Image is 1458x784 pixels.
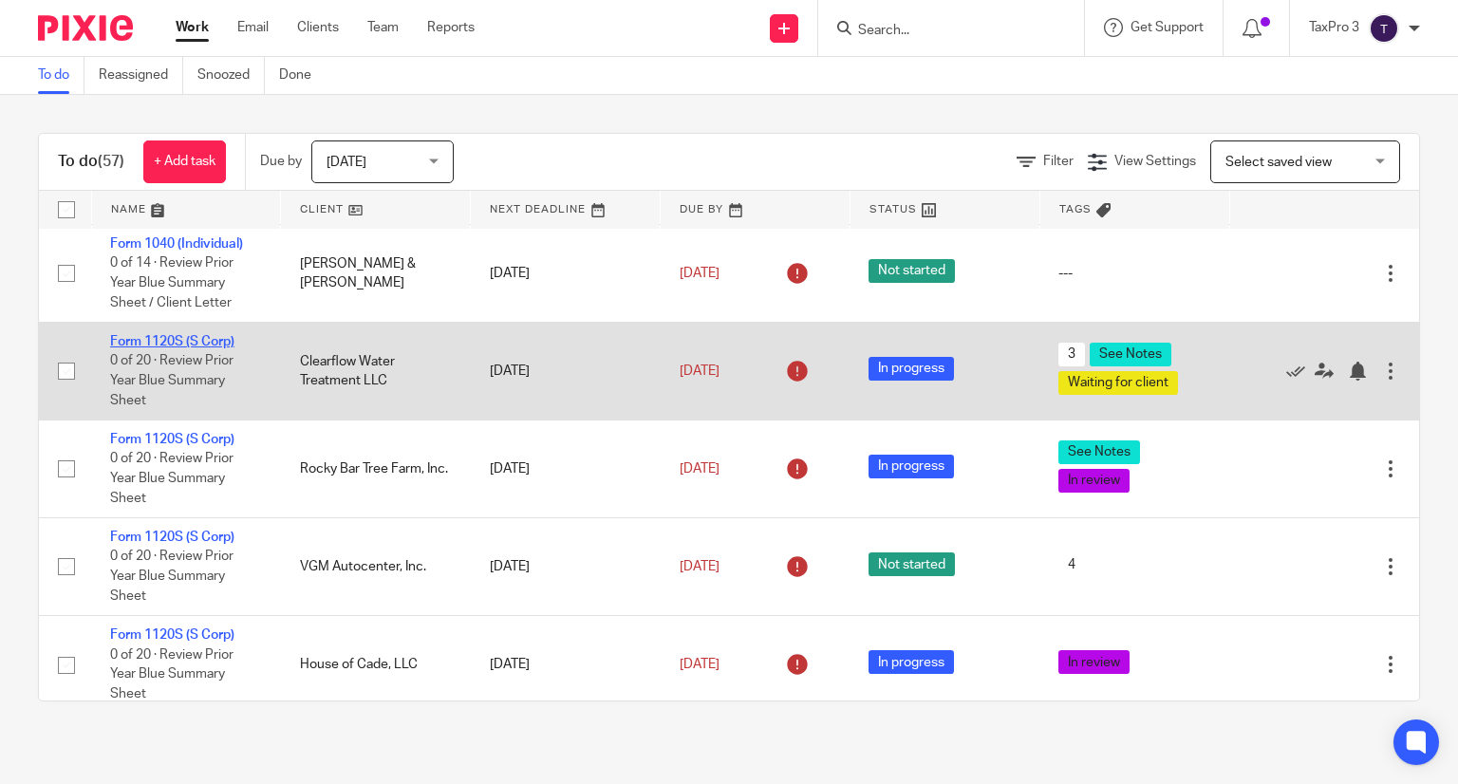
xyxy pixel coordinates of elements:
[680,560,720,573] span: [DATE]
[237,18,269,37] a: Email
[176,18,209,37] a: Work
[471,225,661,323] td: [DATE]
[110,551,234,603] span: 0 of 20 · Review Prior Year Blue Summary Sheet
[260,152,302,171] p: Due by
[367,18,399,37] a: Team
[58,152,124,172] h1: To do
[471,323,661,420] td: [DATE]
[110,628,234,642] a: Form 1120S (S Corp)
[1286,362,1315,381] a: Mark as done
[1131,21,1204,34] span: Get Support
[471,518,661,616] td: [DATE]
[110,257,234,309] span: 0 of 14 · Review Prior Year Blue Summary Sheet / Client Letter
[1114,155,1196,168] span: View Settings
[1058,343,1085,366] span: 3
[471,420,661,518] td: [DATE]
[281,323,471,420] td: Clearflow Water Treatment LLC
[869,357,954,381] span: In progress
[1058,264,1210,283] div: ---
[197,57,265,94] a: Snoozed
[99,57,183,94] a: Reassigned
[1058,440,1140,464] span: See Notes
[38,15,133,41] img: Pixie
[1309,18,1359,37] p: TaxPro 3
[1225,156,1332,169] span: Select saved view
[856,23,1027,40] input: Search
[110,335,234,348] a: Form 1120S (S Corp)
[680,267,720,280] span: [DATE]
[1043,155,1074,168] span: Filter
[110,433,234,446] a: Form 1120S (S Corp)
[1059,204,1092,215] span: Tags
[1369,13,1399,44] img: svg%3E
[281,616,471,714] td: House of Cade, LLC
[680,462,720,476] span: [DATE]
[1090,343,1171,366] span: See Notes
[1058,469,1130,493] span: In review
[1058,371,1178,395] span: Waiting for client
[869,650,954,674] span: In progress
[869,552,955,576] span: Not started
[427,18,475,37] a: Reports
[680,364,720,378] span: [DATE]
[110,453,234,505] span: 0 of 20 · Review Prior Year Blue Summary Sheet
[279,57,326,94] a: Done
[38,57,84,94] a: To do
[143,140,226,183] a: + Add task
[110,237,243,251] a: Form 1040 (Individual)
[327,156,366,169] span: [DATE]
[110,531,234,544] a: Form 1120S (S Corp)
[281,420,471,518] td: Rocky Bar Tree Farm, Inc.
[471,616,661,714] td: [DATE]
[98,154,124,169] span: (57)
[281,225,471,323] td: [PERSON_NAME] & [PERSON_NAME]
[869,259,955,283] span: Not started
[1058,650,1130,674] span: In review
[110,648,234,700] span: 0 of 20 · Review Prior Year Blue Summary Sheet
[281,518,471,616] td: VGM Autocenter, Inc.
[297,18,339,37] a: Clients
[110,355,234,407] span: 0 of 20 · Review Prior Year Blue Summary Sheet
[869,455,954,478] span: In progress
[1058,552,1085,576] span: 4
[680,658,720,671] span: [DATE]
